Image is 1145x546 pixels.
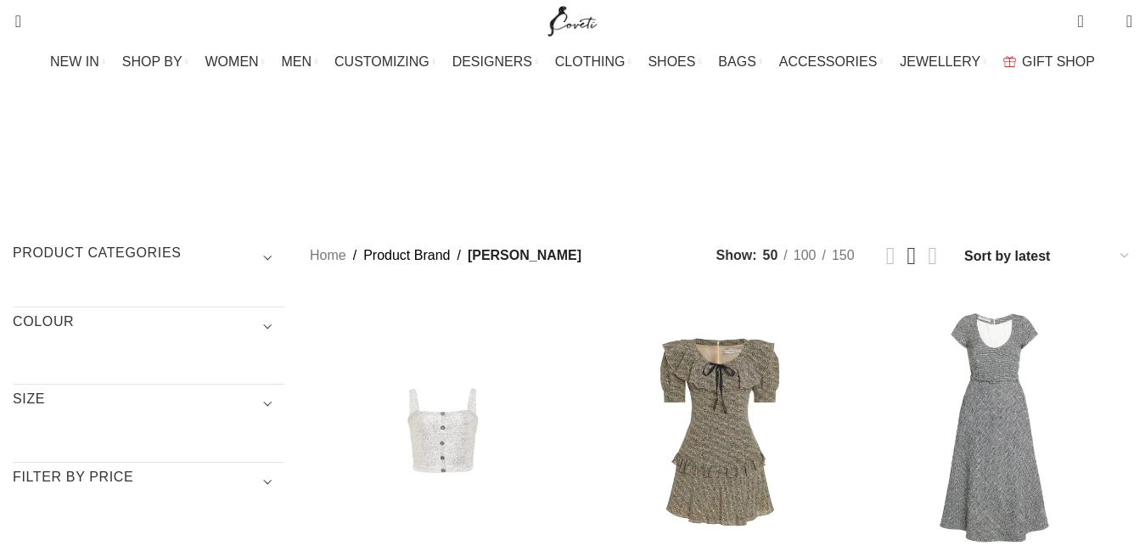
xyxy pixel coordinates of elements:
a: MEN [282,45,317,79]
h3: SIZE [13,390,284,419]
a: BAGS [718,45,761,79]
a: JEWELLERY [900,45,986,79]
a: ACCESSORIES [779,45,884,79]
a: 0 [1069,4,1092,38]
span: CUSTOMIZING [334,53,429,70]
span: JEWELLERY [900,53,980,70]
h3: COLOUR [13,312,284,341]
a: Search [4,4,21,38]
span: DESIGNERS [452,53,532,70]
span: 0 [1079,8,1092,21]
a: WOMEN [205,45,265,79]
a: SHOP BY [122,45,188,79]
span: GIFT SHOP [1022,53,1095,70]
span: SHOES [648,53,695,70]
span: SHOP BY [122,53,182,70]
h3: Product categories [13,244,284,273]
a: DESIGNERS [452,45,538,79]
span: MEN [282,53,312,70]
span: NEW IN [50,53,99,70]
span: ACCESSORIES [779,53,878,70]
span: BAGS [718,53,755,70]
a: CLOTHING [555,45,631,79]
h3: Filter by price [13,468,284,497]
img: GiftBag [1003,56,1016,67]
a: NEW IN [50,45,105,79]
span: WOMEN [205,53,259,70]
div: My Wishlist [1097,4,1114,38]
a: CUSTOMIZING [334,45,435,79]
span: CLOTHING [555,53,626,70]
div: Main navigation [4,45,1141,79]
a: Site logo [544,13,601,27]
a: SHOES [648,45,701,79]
a: GIFT SHOP [1003,45,1095,79]
span: 0 [1100,17,1113,30]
